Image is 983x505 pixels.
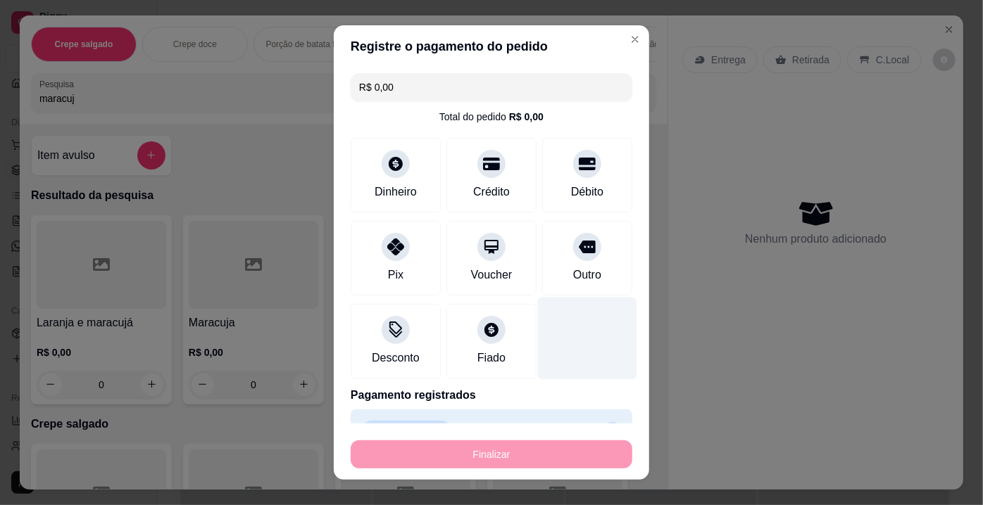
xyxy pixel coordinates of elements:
[359,73,624,101] input: Ex.: hambúrguer de cordeiro
[571,184,603,200] div: Débito
[509,110,544,124] div: R$ 0,00
[334,25,649,68] header: Registre o pagamento do pedido
[573,267,601,283] div: Outro
[477,350,506,366] div: Fiado
[473,184,510,200] div: Crédito
[372,350,420,366] div: Desconto
[362,421,451,440] p: Cartão de débito
[388,267,403,283] div: Pix
[439,110,544,124] div: Total do pedido
[471,267,513,283] div: Voucher
[375,184,417,200] div: Dinheiro
[624,28,646,51] button: Close
[351,387,632,404] p: Pagamento registrados
[553,422,599,439] p: R$ 79,00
